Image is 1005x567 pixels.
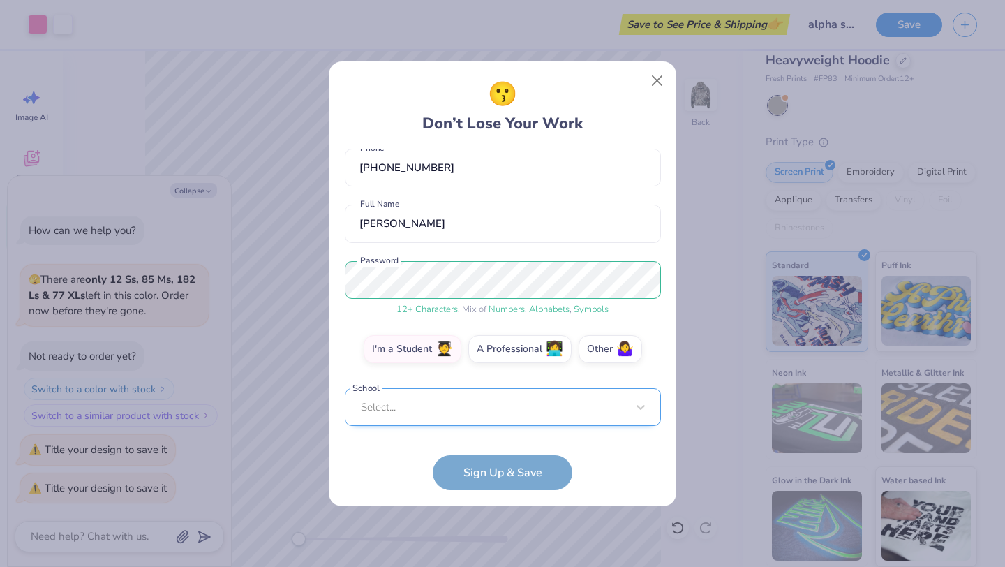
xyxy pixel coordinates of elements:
[616,341,634,357] span: 🤷‍♀️
[364,335,461,363] label: I'm a Student
[350,381,382,395] label: School
[435,341,453,357] span: 🧑‍🎓
[579,335,642,363] label: Other
[546,341,563,357] span: 👩‍💻
[422,77,583,135] div: Don’t Lose Your Work
[345,303,661,317] div: , Mix of , ,
[468,335,572,363] label: A Professional
[396,303,458,316] span: 12 + Characters
[574,303,609,316] span: Symbols
[529,303,569,316] span: Alphabets
[644,67,671,94] button: Close
[488,77,517,112] span: 😗
[489,303,525,316] span: Numbers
